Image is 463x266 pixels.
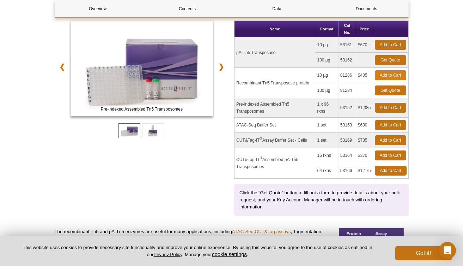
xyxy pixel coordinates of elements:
td: $670 [356,37,373,53]
td: 64 rxns [315,163,338,178]
td: 10 µg [315,68,338,83]
a: Contents [145,0,230,17]
td: Pre-indexed Assembled Tn5 Transposomes [234,98,315,118]
a: ❯ [214,59,229,75]
td: ATAC-Seq Buffer Set [234,118,315,133]
a: Overview [55,0,141,17]
td: $370 [356,148,373,163]
td: $405 [356,68,373,83]
a: Add to Cart [375,150,406,160]
a: Add to Cart [375,70,406,80]
td: $630 [356,118,373,133]
th: Name [234,21,315,37]
td: 53161 [339,37,356,53]
a: ATAC-Seq Kit [71,20,213,118]
a: Get Quote [375,85,406,95]
td: pA-Tn5 Transposase [234,37,315,68]
th: Cat No. [339,21,356,37]
a: CUT&Tag assays [255,229,291,234]
td: 100 µg [315,83,338,98]
td: 53169 [339,133,356,148]
td: 16 rxns [315,148,338,163]
td: 100 µg [315,53,338,68]
td: $1,175 [356,163,373,178]
td: $735 [356,133,373,148]
img: Tn5 and pA-Tn5 comparison table [339,228,404,261]
sup: ® [260,156,262,160]
a: ATAC-Seq [232,229,254,234]
td: 10 µg [315,37,338,53]
p: The recombinant Tn5 and pA-Tn5 enzymes are useful for many applications, including , , Tagmentati... [55,228,334,242]
td: 53166 [339,163,356,178]
p: Click the “Get Quote” button to fill out a form to provide details about your bulk request, and y... [239,189,403,211]
td: 1 x 96 rxns [315,98,338,118]
td: 53153 [339,118,356,133]
img: Pre-indexed Assembled Tn5 Transposomes [71,20,213,116]
td: 53152 [339,98,356,118]
td: 53162 [339,53,356,68]
td: 53164 [339,148,356,163]
a: Add to Cart [375,40,406,50]
a: Add to Cart [375,135,406,145]
th: Format [315,21,338,37]
td: 81286 [339,68,356,83]
td: $1,385 [356,98,373,118]
td: 81284 [339,83,356,98]
a: Add to Cart [375,120,406,130]
div: Open Intercom Messenger [439,242,456,259]
a: Data [234,0,320,17]
a: Add to Cart [375,166,407,176]
span: Pre-indexed Assembled Tn5 Transposomes [72,106,212,113]
p: This website uses cookies to provide necessary site functionality and improve your online experie... [11,244,384,258]
button: Got it! [395,246,452,260]
button: cookie settings [212,251,247,257]
sup: ® [260,137,262,141]
a: Documents [324,0,409,17]
a: Privacy Policy [153,252,182,257]
td: CUT&Tag-IT Assembled pA-Tn5 Transposomes [234,148,315,178]
td: 1 set [315,118,338,133]
a: ❮ [55,59,70,75]
td: Recombinant Tn5 Transposase protein [234,68,315,98]
td: 1 set [315,133,338,148]
a: Get Quote [375,55,406,65]
th: Price [356,21,373,37]
td: CUT&Tag-IT Assay Buffer Set - Cells [234,133,315,148]
a: Add to Cart [375,103,406,113]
